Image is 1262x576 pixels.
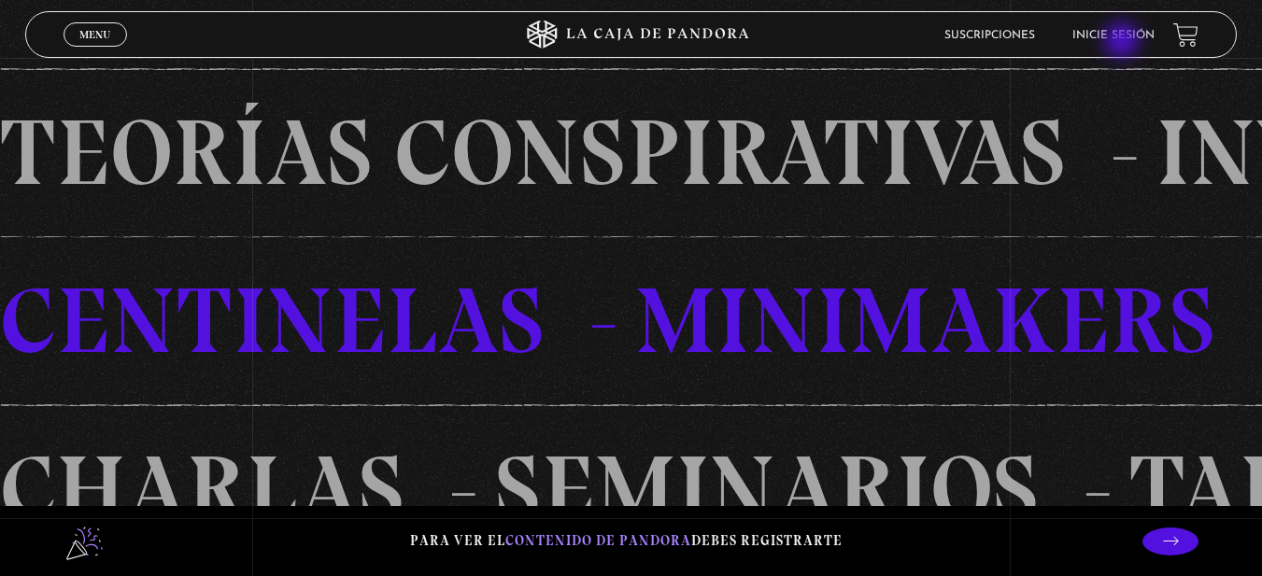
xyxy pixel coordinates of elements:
li: CENTINELAS [4,236,639,404]
span: Menu [79,29,110,40]
span: contenido de Pandora [505,532,691,549]
li: SEMINARIOS [493,404,1127,572]
a: Inicie sesión [1072,30,1155,41]
p: Para ver el debes registrarte [410,528,843,554]
a: Suscripciones [944,30,1035,41]
span: Cerrar [73,45,117,58]
a: View your shopping cart [1173,22,1198,48]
